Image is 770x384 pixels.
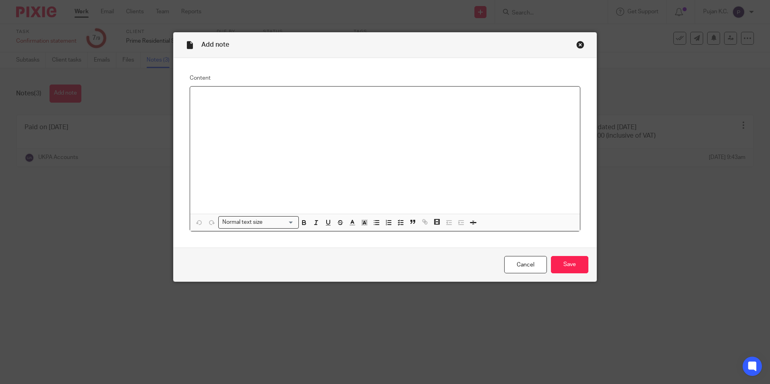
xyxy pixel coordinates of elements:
[576,41,584,49] div: Close this dialog window
[504,256,547,273] a: Cancel
[551,256,588,273] input: Save
[265,218,294,227] input: Search for option
[201,41,229,48] span: Add note
[218,216,299,229] div: Search for option
[190,74,580,82] label: Content
[220,218,264,227] span: Normal text size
